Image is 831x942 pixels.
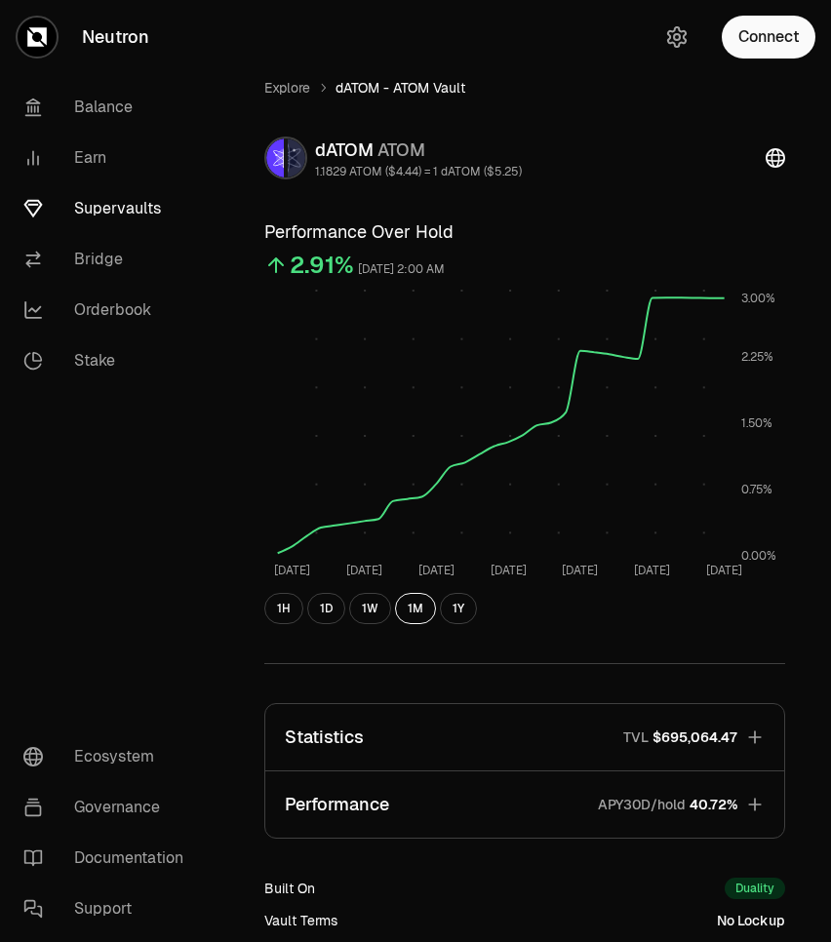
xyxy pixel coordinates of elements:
[349,593,391,624] button: 1W
[722,16,815,59] button: Connect
[264,593,303,624] button: 1H
[742,415,773,431] tspan: 1.50%
[288,138,305,177] img: ATOM Logo
[264,911,337,930] div: Vault Terms
[315,137,522,164] div: dATOM
[717,911,785,930] div: No Lockup
[8,731,211,782] a: Ecosystem
[623,727,649,747] p: TVL
[336,78,465,98] span: dATOM - ATOM Vault
[635,563,671,578] tspan: [DATE]
[742,548,777,564] tspan: 0.00%
[8,133,211,183] a: Earn
[395,593,436,624] button: 1M
[265,704,783,770] button: StatisticsTVL$695,064.47
[8,833,211,883] a: Documentation
[274,563,310,578] tspan: [DATE]
[742,482,773,497] tspan: 0.75%
[346,563,382,578] tspan: [DATE]
[285,724,364,751] p: Statistics
[264,78,310,98] a: Explore
[8,782,211,833] a: Governance
[598,795,686,814] p: APY30D/hold
[266,138,284,177] img: dATOM Logo
[706,563,742,578] tspan: [DATE]
[8,82,211,133] a: Balance
[307,593,345,624] button: 1D
[377,138,425,161] span: ATOM
[563,563,599,578] tspan: [DATE]
[742,291,776,306] tspan: 3.00%
[491,563,527,578] tspan: [DATE]
[264,78,784,98] nav: breadcrumb
[8,335,211,386] a: Stake
[264,218,784,246] h3: Performance Over Hold
[653,727,737,747] span: $695,064.47
[290,250,354,281] div: 2.91%
[742,349,774,365] tspan: 2.25%
[358,258,445,281] div: [DATE] 2:00 AM
[264,879,315,898] div: Built On
[315,164,522,179] div: 1.1829 ATOM ($4.44) = 1 dATOM ($5.25)
[285,791,389,818] p: Performance
[440,593,477,624] button: 1Y
[418,563,455,578] tspan: [DATE]
[725,878,785,899] div: Duality
[8,883,211,934] a: Support
[8,285,211,335] a: Orderbook
[265,771,783,838] button: PerformanceAPY30D/hold40.72%
[8,234,211,285] a: Bridge
[8,183,211,234] a: Supervaults
[690,795,737,814] span: 40.72%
